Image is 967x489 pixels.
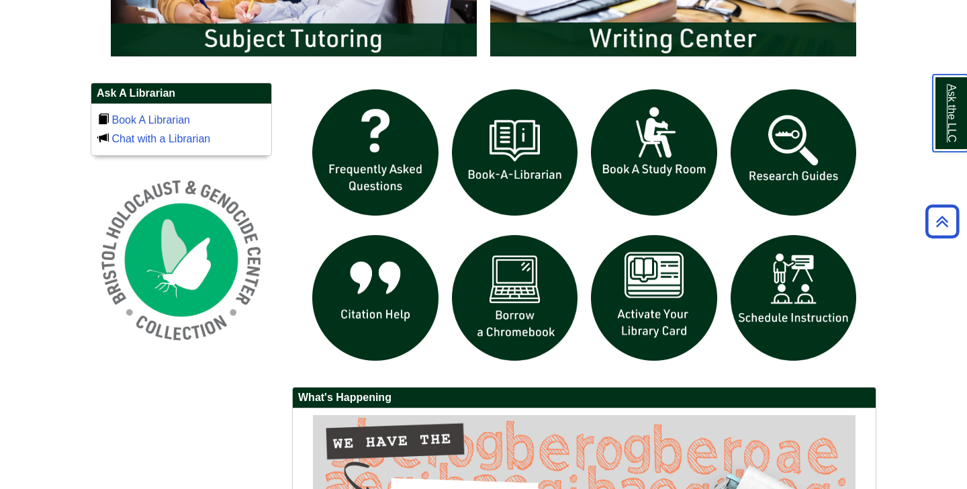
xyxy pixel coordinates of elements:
[91,169,272,351] img: Holocaust and Genocide Collection
[91,83,271,104] h2: Ask A Librarian
[724,83,864,222] img: Research Guides icon links to research guides web page
[306,83,445,222] img: frequently asked questions
[724,228,864,368] img: For faculty. Schedule Library Instruction icon links to form.
[921,212,964,230] a: Back to Top
[584,83,724,222] img: book a study room icon links to book a study room web page
[111,133,210,144] a: Chat with a Librarian
[111,114,190,126] a: Book A Librarian
[445,228,585,368] img: Borrow a chromebook icon links to the borrow a chromebook web page
[293,388,876,408] h2: What's Happening
[584,228,724,368] img: activate Library Card icon links to form to activate student ID into library card
[306,228,445,368] img: citation help icon links to citation help guide page
[306,83,863,373] div: slideshow
[445,83,585,222] img: Book a Librarian icon links to book a librarian web page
